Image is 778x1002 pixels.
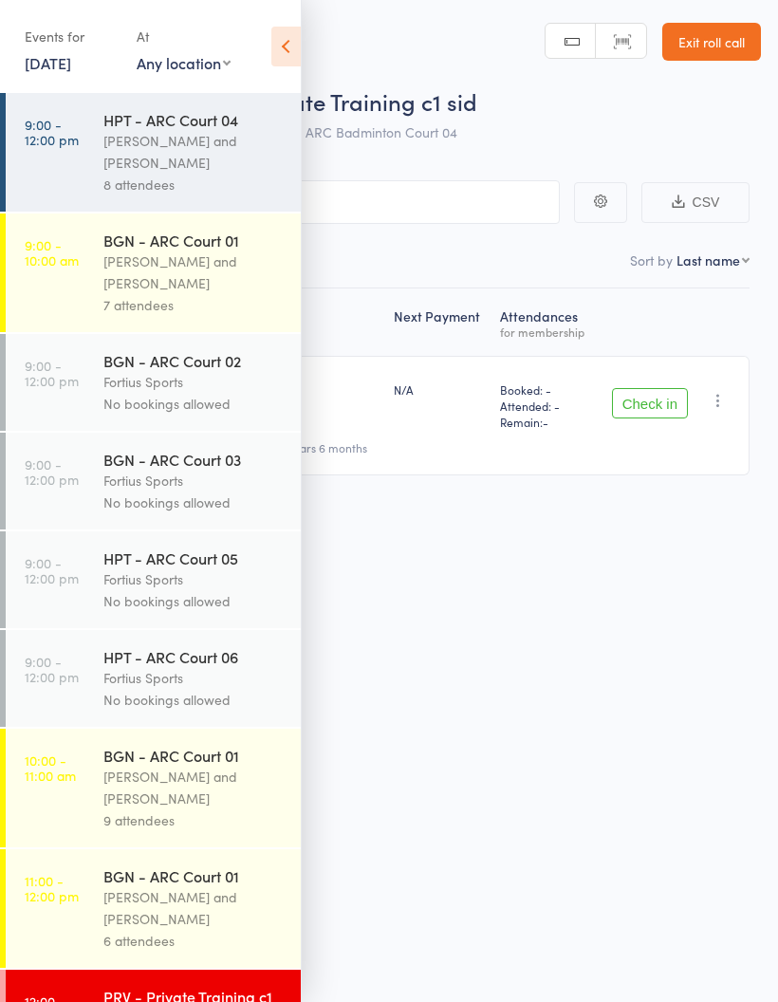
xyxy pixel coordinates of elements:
div: BGN - ARC Court 01 [103,865,285,886]
div: No bookings allowed [103,689,285,711]
div: Atten­dances [492,297,597,347]
div: 6 attendees [103,930,285,952]
div: Any location [137,52,231,73]
time: 9:00 - 12:00 pm [25,456,79,487]
div: [PERSON_NAME] and [PERSON_NAME] [103,250,285,294]
a: 10:00 -11:00 amBGN - ARC Court 01[PERSON_NAME] and [PERSON_NAME]9 attendees [6,729,301,847]
time: 9:00 - 12:00 pm [25,555,79,585]
span: - [543,414,548,430]
div: HPT - ARC Court 04 [103,109,285,130]
time: 9:00 - 12:00 pm [25,117,79,147]
label: Sort by [630,250,673,269]
div: 9 attendees [103,809,285,831]
time: 11:00 - 12:00 pm [25,873,79,903]
div: HPT - ARC Court 06 [103,646,285,667]
div: [PERSON_NAME] and [PERSON_NAME] [103,886,285,930]
a: 9:00 -12:00 pmHPT - ARC Court 04[PERSON_NAME] and [PERSON_NAME]8 attendees [6,93,301,212]
a: [DATE] [25,52,71,73]
div: Events for [25,21,118,52]
div: BGN - ARC Court 03 [103,449,285,470]
a: 11:00 -12:00 pmBGN - ARC Court 01[PERSON_NAME] and [PERSON_NAME]6 attendees [6,849,301,968]
time: 10:00 - 11:00 am [25,752,76,783]
div: No bookings allowed [103,590,285,612]
div: 7 attendees [103,294,285,316]
div: At [137,21,231,52]
span: Remain: [500,414,589,430]
time: 9:00 - 12:00 pm [25,654,79,684]
div: Fortius Sports [103,568,285,590]
div: Next Payment [386,297,492,347]
span: ARC Badminton Court 04 [306,122,457,141]
div: BGN - ARC Court 02 [103,350,285,371]
div: [PERSON_NAME] and [PERSON_NAME] [103,130,285,174]
div: Fortius Sports [103,667,285,689]
button: Check in [612,388,688,418]
div: 8 attendees [103,174,285,195]
div: Fortius Sports [103,470,285,492]
a: 9:00 -12:00 pmHPT - ARC Court 05Fortius SportsNo bookings allowed [6,531,301,628]
button: CSV [641,182,750,223]
div: Fortius Sports [103,371,285,393]
span: Booked: - [500,381,589,398]
span: Attended: - [500,398,589,414]
div: [PERSON_NAME] and [PERSON_NAME] [103,766,285,809]
time: 9:00 - 12:00 pm [25,358,79,388]
a: Exit roll call [662,23,761,61]
a: 9:00 -12:00 pmBGN - ARC Court 03Fortius SportsNo bookings allowed [6,433,301,529]
div: No bookings allowed [103,492,285,513]
span: PRV - Private Training c1 sid [188,85,477,117]
div: No bookings allowed [103,393,285,415]
a: 9:00 -12:00 pmHPT - ARC Court 06Fortius SportsNo bookings allowed [6,630,301,727]
div: N/A [394,381,485,398]
time: 9:00 - 10:00 am [25,237,79,268]
a: 9:00 -10:00 amBGN - ARC Court 01[PERSON_NAME] and [PERSON_NAME]7 attendees [6,213,301,332]
div: for membership [500,325,589,338]
div: HPT - ARC Court 05 [103,547,285,568]
div: BGN - ARC Court 01 [103,230,285,250]
div: BGN - ARC Court 01 [103,745,285,766]
div: Last name [676,250,740,269]
a: 9:00 -12:00 pmBGN - ARC Court 02Fortius SportsNo bookings allowed [6,334,301,431]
